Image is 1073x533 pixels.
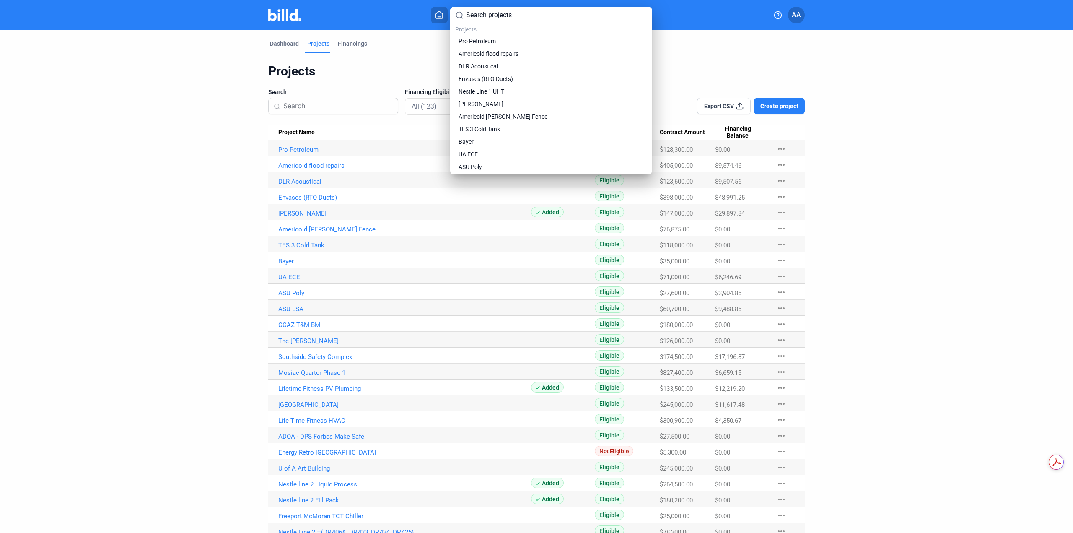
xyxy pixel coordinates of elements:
span: UA ECE [459,150,478,159]
span: Projects [455,26,477,33]
span: Americold flood repairs [459,49,518,58]
span: TES 3 Cold Tank [459,125,500,133]
span: ASU Poly [459,163,482,171]
span: Pro Petroleum [459,37,496,45]
span: Envases (RTO Ducts) [459,75,513,83]
span: Nestle Line 1 UHT [459,87,504,96]
span: Bayer [459,138,474,146]
span: Americold [PERSON_NAME] Fence [459,112,547,121]
input: Search projects [466,10,647,20]
span: DLR Acoustical [459,62,498,70]
span: [PERSON_NAME] [459,100,503,108]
